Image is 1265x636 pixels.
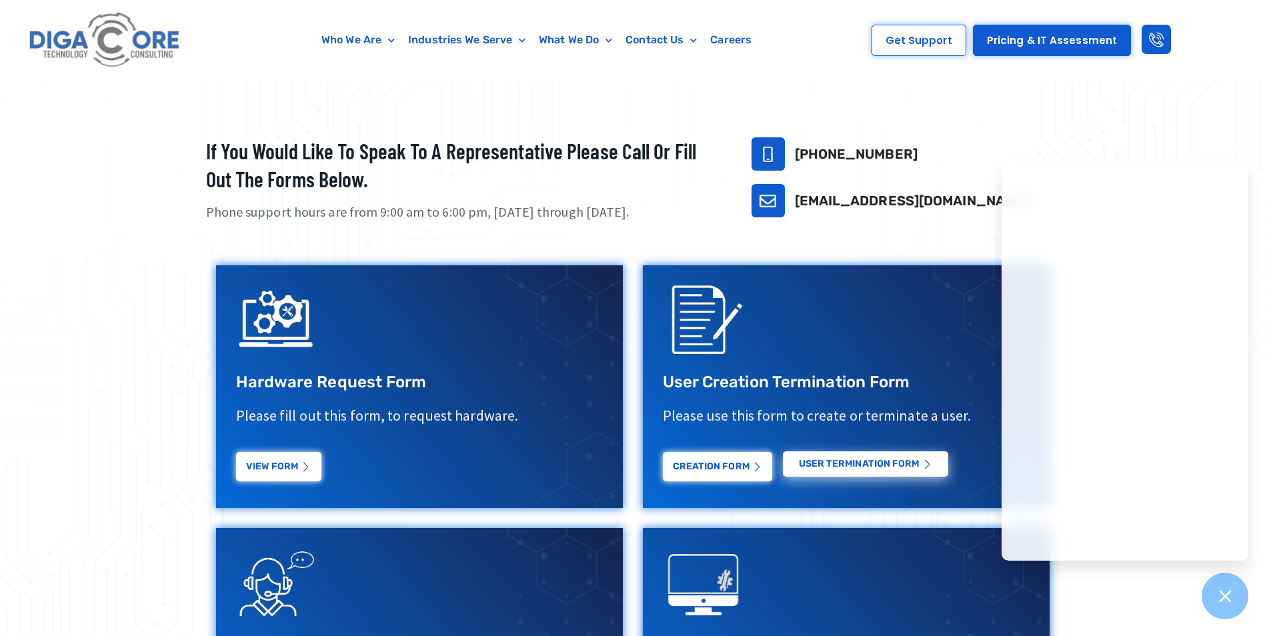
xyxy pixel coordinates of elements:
[236,372,603,393] h3: Hardware Request Form
[236,541,316,621] img: Support Request Icon
[1002,161,1248,561] iframe: Chatgenie Messenger
[619,25,704,55] a: Contact Us
[236,452,321,481] a: View Form
[315,25,401,55] a: Who We Are
[795,193,1030,209] a: [EMAIL_ADDRESS][DOMAIN_NAME]
[752,184,785,217] a: support@digacore.com
[236,279,316,359] img: IT Support Icon
[401,25,532,55] a: Industries We Serve
[663,406,1030,425] p: Please use this form to create or terminate a user.
[987,35,1117,45] span: Pricing & IT Assessment
[783,451,948,477] a: USER Termination Form
[236,406,603,425] p: Please fill out this form, to request hardware.
[973,25,1131,56] a: Pricing & IT Assessment
[25,7,185,74] img: Digacore logo 1
[795,146,918,162] a: [PHONE_NUMBER]
[663,545,743,625] img: digacore technology consulting
[752,137,785,171] a: 732-646-5725
[663,372,1030,393] h3: User Creation Termination Form
[532,25,619,55] a: What We Do
[206,203,718,222] p: Phone support hours are from 9:00 am to 6:00 pm, [DATE] through [DATE].
[872,25,966,56] a: Get Support
[886,35,952,45] span: Get Support
[249,25,824,55] nav: Menu
[206,137,718,193] h2: If you would like to speak to a representative please call or fill out the forms below.
[799,459,920,469] span: USER Termination Form
[704,25,758,55] a: Careers
[663,452,772,481] a: Creation Form
[663,279,743,359] img: Support Request Icon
